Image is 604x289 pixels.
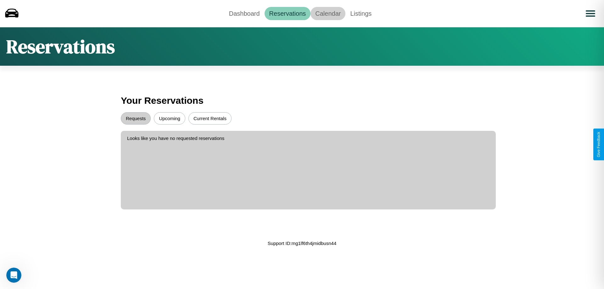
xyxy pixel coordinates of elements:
[121,92,483,109] h3: Your Reservations
[582,5,599,22] button: Open menu
[121,112,151,125] button: Requests
[268,239,336,247] p: Support ID: mg1lf6th4jmidbusn44
[154,112,185,125] button: Upcoming
[127,134,489,142] p: Looks like you have no requested reservations
[265,7,311,20] a: Reservations
[6,268,21,283] iframe: Intercom live chat
[345,7,376,20] a: Listings
[310,7,345,20] a: Calendar
[188,112,232,125] button: Current Rentals
[224,7,265,20] a: Dashboard
[6,34,115,59] h1: Reservations
[596,132,601,157] div: Give Feedback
